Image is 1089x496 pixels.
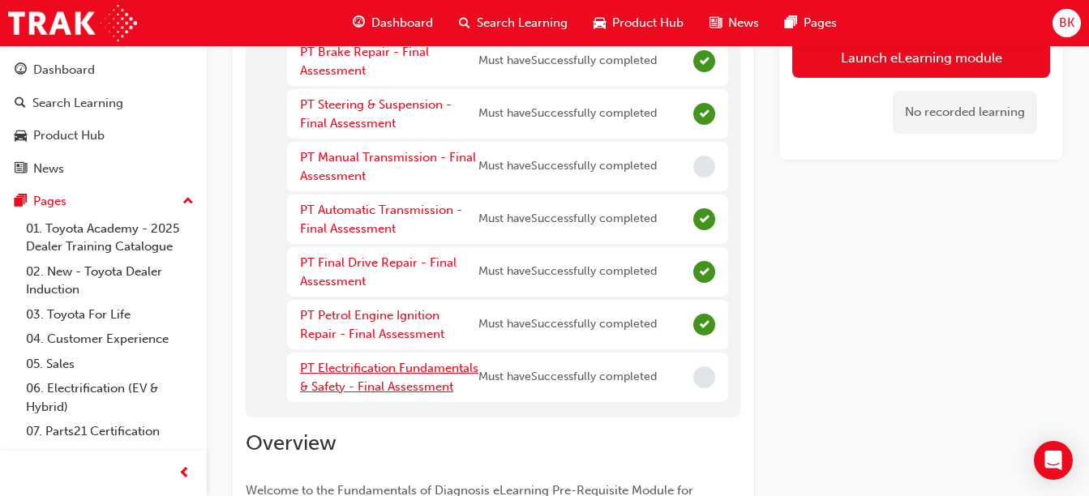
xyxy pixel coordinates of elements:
[15,129,27,143] span: car-icon
[459,13,470,33] span: search-icon
[728,14,759,32] span: News
[693,156,715,177] span: Incomplete
[15,195,27,209] span: pages-icon
[353,13,365,33] span: guage-icon
[6,88,200,118] a: Search Learning
[6,52,200,186] button: DashboardSearch LearningProduct HubNews
[1053,9,1081,37] button: BK
[6,121,200,151] a: Product Hub
[6,154,200,184] a: News
[612,14,684,32] span: Product Hub
[594,13,606,33] span: car-icon
[710,13,722,33] span: news-icon
[477,14,568,32] span: Search Learning
[19,259,200,302] a: 02. New - Toyota Dealer Induction
[246,430,337,455] span: Overview
[6,186,200,216] button: Pages
[693,314,715,336] span: Complete
[300,308,444,341] a: PT Petrol Engine Ignition Repair - Final Assessment
[693,366,715,388] span: Incomplete
[1059,14,1074,32] span: BK
[693,50,715,72] span: Complete
[300,45,429,78] a: PT Brake Repair - Final Assessment
[693,208,715,230] span: Complete
[478,157,657,176] span: Must have Successfully completed
[792,37,1050,78] button: Launch eLearning module
[300,150,476,183] a: PT Manual Transmission - Final Assessment
[478,52,657,71] span: Must have Successfully completed
[15,63,27,78] span: guage-icon
[19,376,200,419] a: 06. Electrification (EV & Hybrid)
[33,61,95,79] div: Dashboard
[32,94,123,113] div: Search Learning
[33,126,105,145] div: Product Hub
[19,352,200,377] a: 05. Sales
[804,14,837,32] span: Pages
[785,13,797,33] span: pages-icon
[6,55,200,85] a: Dashboard
[772,6,850,40] a: pages-iconPages
[19,302,200,327] a: 03. Toyota For Life
[15,162,27,177] span: news-icon
[178,464,191,484] span: prev-icon
[893,91,1037,134] div: No recorded learning
[300,361,478,394] a: PT Electrification Fundamentals & Safety - Final Assessment
[182,191,194,212] span: up-icon
[19,419,200,444] a: 07. Parts21 Certification
[340,6,446,40] a: guage-iconDashboard
[478,210,657,229] span: Must have Successfully completed
[19,327,200,352] a: 04. Customer Experience
[8,5,137,41] img: Trak
[478,105,657,123] span: Must have Successfully completed
[693,261,715,283] span: Complete
[693,103,715,125] span: Complete
[446,6,581,40] a: search-iconSearch Learning
[33,160,64,178] div: News
[19,216,200,259] a: 01. Toyota Academy - 2025 Dealer Training Catalogue
[371,14,433,32] span: Dashboard
[300,203,462,236] a: PT Automatic Transmission - Final Assessment
[300,97,452,130] a: PT Steering & Suspension - Final Assessment
[19,444,200,469] a: 08. Service Training
[15,96,26,111] span: search-icon
[697,6,772,40] a: news-iconNews
[33,192,66,211] div: Pages
[478,315,657,334] span: Must have Successfully completed
[478,263,657,281] span: Must have Successfully completed
[581,6,697,40] a: car-iconProduct Hub
[300,255,457,289] a: PT Final Drive Repair - Final Assessment
[478,368,657,387] span: Must have Successfully completed
[1034,441,1073,480] div: Open Intercom Messenger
